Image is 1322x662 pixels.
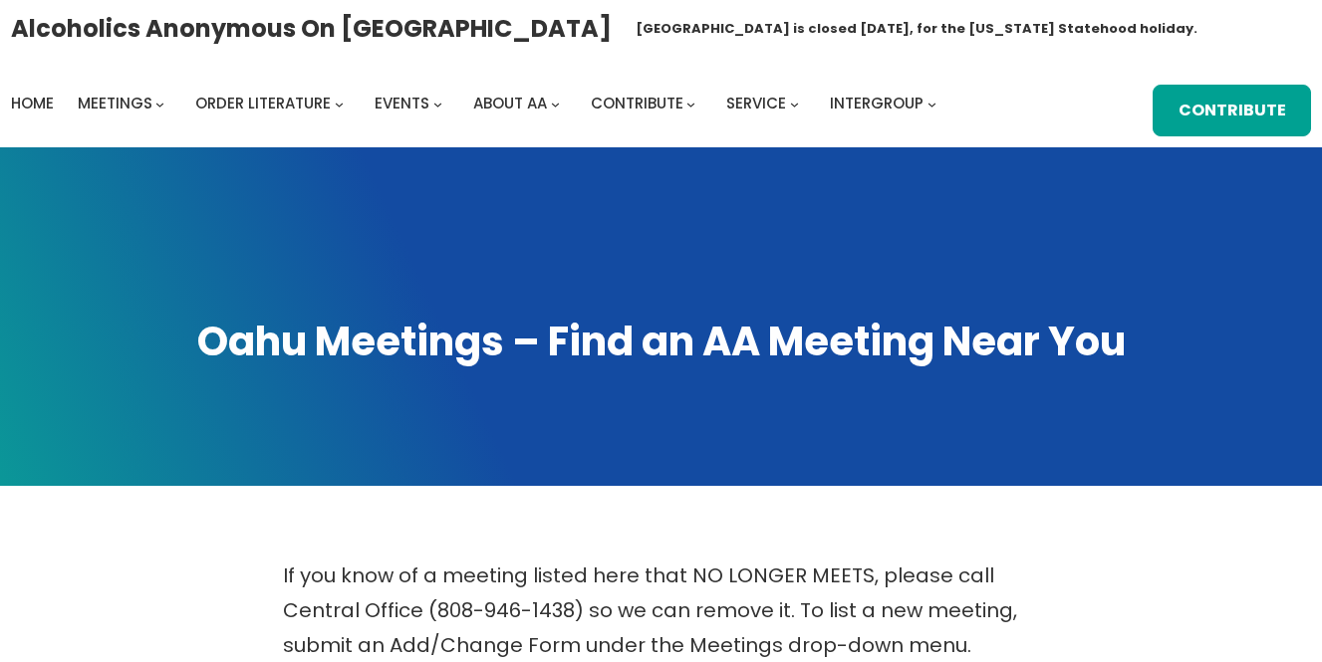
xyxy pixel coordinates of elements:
a: Events [375,90,429,117]
span: Events [375,93,429,113]
a: Contribute [591,90,683,117]
button: Service submenu [790,99,799,108]
a: Service [726,90,786,117]
a: Meetings [78,90,152,117]
a: Home [11,90,54,117]
span: Contribute [591,93,683,113]
span: Order Literature [195,93,331,113]
button: Intergroup submenu [927,99,936,108]
h1: [GEOGRAPHIC_DATA] is closed [DATE], for the [US_STATE] Statehood holiday. [636,19,1197,39]
button: About AA submenu [551,99,560,108]
span: Home [11,93,54,113]
a: About AA [473,90,547,117]
button: Events submenu [433,99,442,108]
a: Intergroup [830,90,924,117]
h1: Oahu Meetings – Find an AA Meeting Near You [20,315,1302,368]
a: Contribute [1153,85,1311,136]
span: Service [726,93,786,113]
button: Contribute submenu [686,99,695,108]
span: Meetings [78,93,152,113]
a: Alcoholics Anonymous on [GEOGRAPHIC_DATA] [11,7,612,50]
button: Order Literature submenu [335,99,344,108]
span: About AA [473,93,547,113]
span: Intergroup [830,93,924,113]
nav: Intergroup [11,90,943,117]
button: Meetings submenu [155,99,164,108]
